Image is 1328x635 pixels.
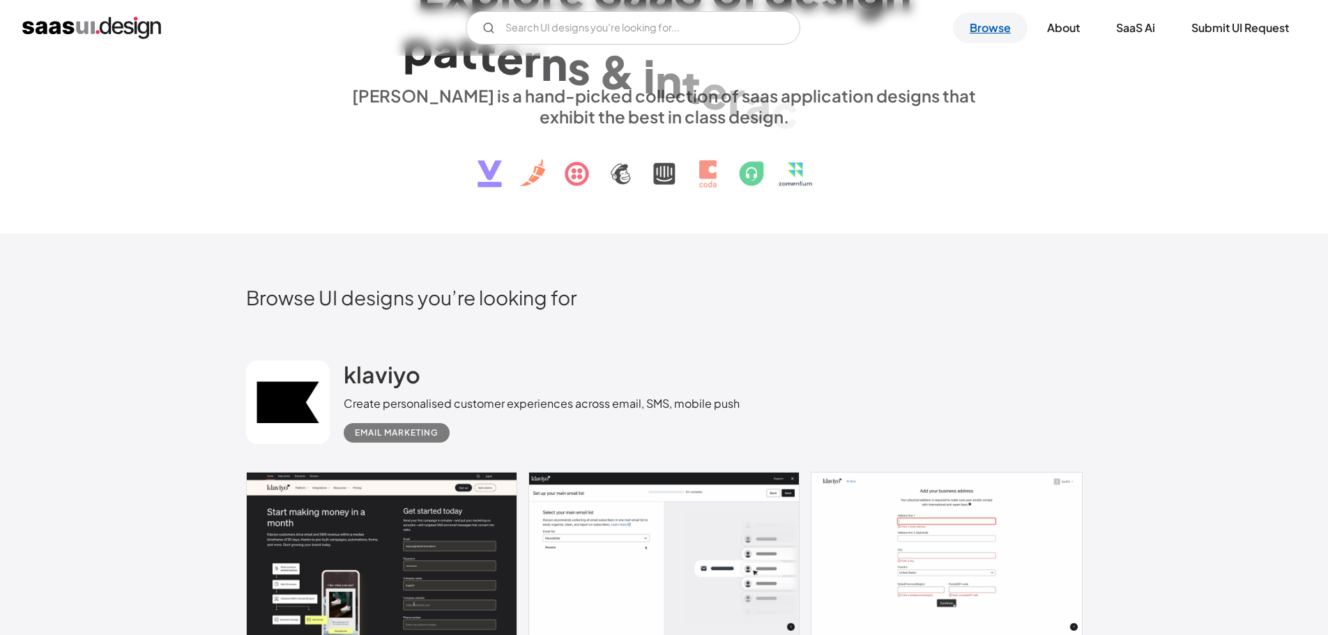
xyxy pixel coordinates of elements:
a: About [1030,13,1097,43]
h2: Browse UI designs you’re looking for [246,285,1083,309]
div: i [643,49,655,103]
a: SaaS Ai [1099,13,1172,43]
div: c [771,84,798,137]
div: e [701,65,728,118]
div: p [403,21,433,75]
img: text, icon, saas logo [453,127,876,199]
div: s [567,40,590,94]
div: [PERSON_NAME] is a hand-picked collection of saas application designs that exhibit the best in cl... [344,85,985,127]
div: t [682,59,701,113]
a: Browse [953,13,1028,43]
div: Create personalised customer experiences across email, SMS, mobile push [344,395,740,412]
div: e [496,30,524,84]
div: Email Marketing [355,424,438,441]
form: Email Form [466,11,800,45]
a: klaviyo [344,360,420,395]
div: t [478,27,496,81]
div: & [599,45,635,98]
div: t [459,25,478,79]
div: r [524,33,541,87]
div: n [541,37,567,91]
div: a [433,23,459,77]
h2: klaviyo [344,360,420,388]
a: home [22,17,161,39]
div: n [655,54,682,108]
div: r [728,71,745,125]
a: Submit UI Request [1175,13,1306,43]
div: a [745,77,771,131]
input: Search UI designs you're looking for... [466,11,800,45]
